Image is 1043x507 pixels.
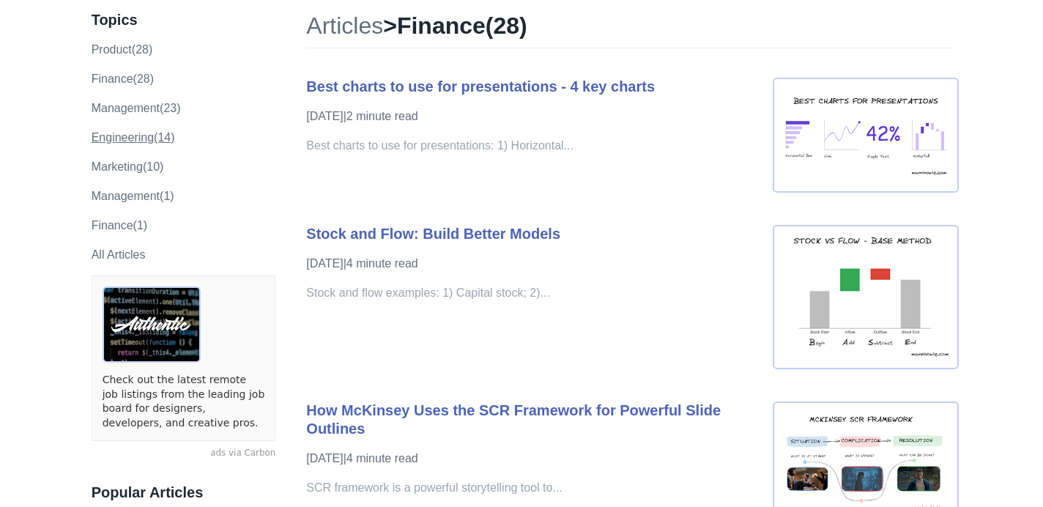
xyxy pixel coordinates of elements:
[306,11,951,48] h1: > ( 28 )
[306,12,383,39] a: Articles
[306,255,758,273] p: [DATE] | 4 minute read
[92,131,175,144] a: engineering(14)
[103,286,201,363] img: ads via Carbon
[103,373,265,430] a: Check out the latest remote job listings from the leading job board for designers, developers, an...
[306,108,758,125] p: [DATE] | 2 minute read
[92,219,147,232] a: Finance(1)
[306,137,758,155] p: Best charts to use for presentations: 1) Horizontal...
[92,43,153,56] a: product(28)
[92,190,174,202] a: Management(1)
[773,78,959,193] img: best chart presentaion
[92,160,164,173] a: marketing(10)
[92,447,276,460] a: ads via Carbon
[306,479,758,497] p: SCR framework is a powerful storytelling tool to...
[306,226,560,242] a: Stock and Flow: Build Better Models
[92,484,276,502] h3: Popular Articles
[397,12,486,39] span: finance
[92,102,181,114] a: management(23)
[92,11,276,29] h3: Topics
[92,73,154,85] a: finance(28)
[306,284,758,302] p: Stock and flow examples: 1) Capital stock; 2)...
[306,402,721,437] a: How McKinsey Uses the SCR Framework for Powerful Slide Outlines
[306,450,758,467] p: [DATE] | 4 minute read
[773,225,959,369] img: stock and flow
[306,78,655,95] a: Best charts to use for presentations - 4 key charts
[92,248,146,261] a: All Articles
